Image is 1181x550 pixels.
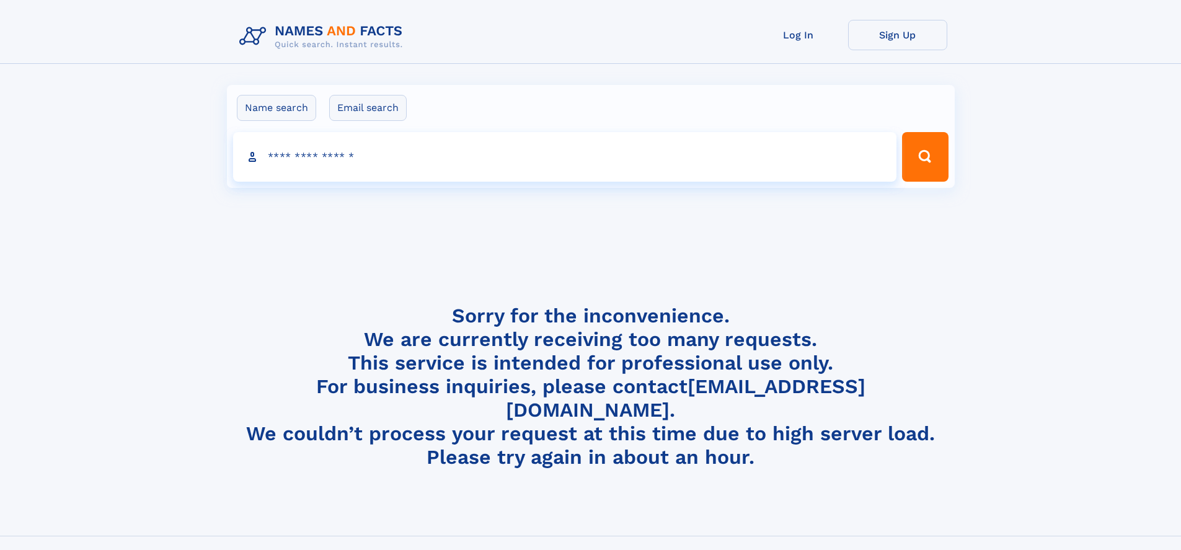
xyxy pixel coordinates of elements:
[329,95,407,121] label: Email search
[234,304,947,469] h4: Sorry for the inconvenience. We are currently receiving too many requests. This service is intend...
[848,20,947,50] a: Sign Up
[749,20,848,50] a: Log In
[506,375,865,422] a: [EMAIL_ADDRESS][DOMAIN_NAME]
[233,132,897,182] input: search input
[237,95,316,121] label: Name search
[234,20,413,53] img: Logo Names and Facts
[902,132,948,182] button: Search Button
